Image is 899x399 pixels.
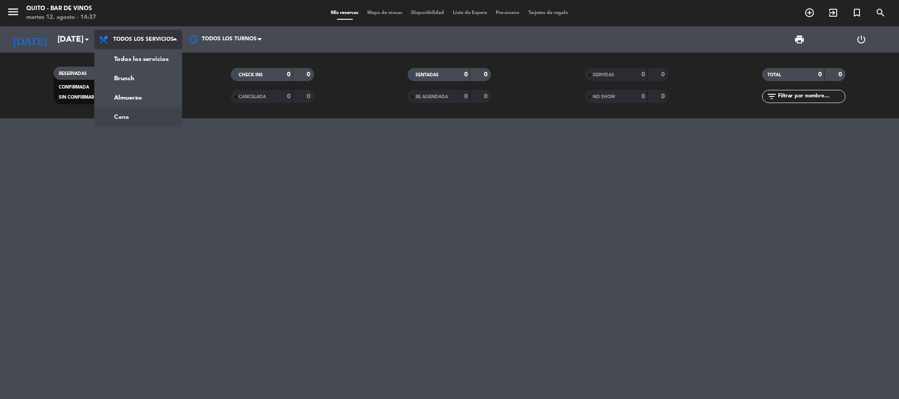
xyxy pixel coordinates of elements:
span: CANCELADA [239,95,266,99]
span: TOTAL [767,73,781,77]
strong: 0 [818,71,822,78]
span: Pre-acceso [491,11,524,15]
span: Lista de Espera [448,11,491,15]
i: exit_to_app [828,7,838,18]
span: SERVIDAS [593,73,614,77]
strong: 0 [484,93,489,100]
strong: 0 [641,93,645,100]
i: [DATE] [7,30,53,49]
strong: 0 [307,71,312,78]
span: print [794,34,805,45]
div: Quito - Bar de Vinos [26,4,96,13]
strong: 0 [464,93,468,100]
strong: 0 [484,71,489,78]
strong: 0 [641,71,645,78]
i: add_circle_outline [804,7,815,18]
i: menu [7,5,20,18]
strong: 0 [307,93,312,100]
span: CHECK INS [239,73,263,77]
i: filter_list [766,91,777,102]
strong: 0 [287,93,290,100]
div: LOG OUT [831,26,892,53]
button: menu [7,5,20,21]
strong: 0 [287,71,290,78]
i: search [875,7,886,18]
span: SIN CONFIRMAR [59,95,94,100]
strong: 0 [838,71,844,78]
a: Cena [95,107,182,127]
span: CONFIRMADA [59,85,89,89]
strong: 0 [661,93,666,100]
i: arrow_drop_down [82,34,92,45]
span: RESERVADAS [59,71,87,76]
span: Tarjetas de regalo [524,11,573,15]
input: Filtrar por nombre... [777,92,845,101]
span: Todos los servicios [113,36,174,43]
span: Mapa de mesas [363,11,407,15]
a: Brunch [95,69,182,88]
i: turned_in_not [852,7,862,18]
span: Mis reservas [326,11,363,15]
div: martes 12. agosto - 14:37 [26,13,96,22]
strong: 0 [661,71,666,78]
a: Todos los servicios [95,50,182,69]
a: Almuerzo [95,88,182,107]
span: Disponibilidad [407,11,448,15]
span: SENTADAS [415,73,439,77]
i: power_settings_new [856,34,867,45]
span: NO SHOW [593,95,615,99]
strong: 0 [464,71,468,78]
span: RE AGENDADA [415,95,448,99]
